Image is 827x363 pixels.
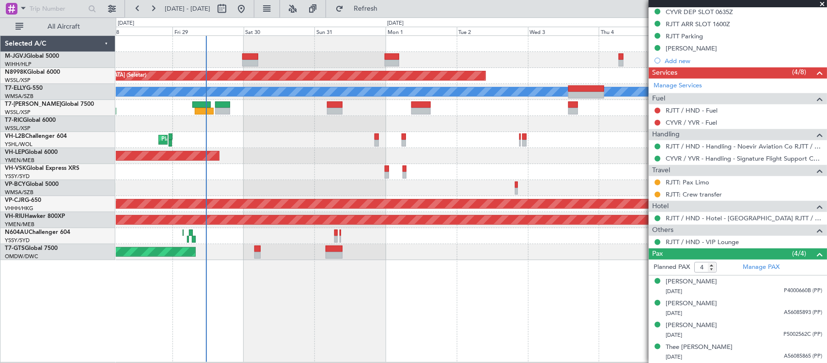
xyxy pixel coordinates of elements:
div: Mon 1 [386,27,457,35]
span: Fuel [652,93,665,104]
div: Thu 28 [101,27,172,35]
span: T7-GTS [5,246,25,251]
label: Planned PAX [654,263,690,272]
a: CYVR / YVR - Fuel [666,118,717,127]
a: Manage Services [654,81,702,91]
span: VH-VSK [5,165,26,171]
span: N604AU [5,230,29,235]
span: VH-L2B [5,133,25,139]
span: Hotel [652,201,669,212]
a: VH-L2BChallenger 604 [5,133,67,139]
span: [DATE] [666,353,682,361]
span: VP-BCY [5,181,26,187]
span: T7-[PERSON_NAME] [5,101,61,107]
div: CYVR DEP SLOT 0635Z [666,8,733,16]
span: Services [652,67,677,79]
span: N8998K [5,69,27,75]
a: RJTT / HND - VIP Lounge [666,238,739,246]
span: Others [652,225,673,236]
span: VH-RIU [5,214,25,219]
div: Tue 2 [457,27,528,35]
span: VH-LEP [5,149,25,155]
span: T7-RIC [5,117,23,123]
span: [DATE] [666,310,682,317]
span: [DATE] [666,331,682,339]
span: All Aircraft [25,23,102,30]
span: VP-CJR [5,198,25,203]
span: (4/4) [792,248,806,259]
div: [PERSON_NAME] [666,277,717,287]
div: Planned Maint [GEOGRAPHIC_DATA] ([GEOGRAPHIC_DATA]) [161,132,314,147]
a: WSSL/XSP [5,109,31,116]
div: Wed 3 [528,27,599,35]
div: Sat 30 [244,27,315,35]
button: All Aircraft [11,19,105,34]
span: [DATE] - [DATE] [165,4,210,13]
a: Manage PAX [743,263,780,272]
span: Pax [652,248,663,260]
a: CYVR / YVR - Handling - Signature Flight Support CYVR / YVR [666,154,822,163]
a: RJTT: Pax Limo [666,178,709,186]
div: RJTT ARR SLOT 1600Z [666,20,730,28]
a: VH-RIUHawker 800XP [5,214,65,219]
a: T7-[PERSON_NAME]Global 7500 [5,101,94,107]
div: [PERSON_NAME] [666,299,717,309]
span: Refresh [345,5,386,12]
button: Refresh [331,1,389,16]
span: [DATE] [666,288,682,295]
a: WMSA/SZB [5,93,33,100]
a: RJTT / HND - Fuel [666,106,718,115]
span: A56085865 (PP) [784,352,822,361]
span: A56085893 (PP) [784,309,822,317]
a: YMEN/MEB [5,221,34,228]
div: RJTT Parking [666,32,703,40]
div: [PERSON_NAME] [666,44,717,52]
a: RJTT / HND - Hotel - [GEOGRAPHIC_DATA] RJTT / HND [666,214,822,222]
a: VH-VSKGlobal Express XRS [5,165,79,171]
span: (4/8) [792,67,806,77]
a: T7-ELLYG-550 [5,85,43,91]
div: [DATE] [118,19,134,28]
input: Trip Number [30,1,85,16]
a: WSSL/XSP [5,77,31,84]
div: Thu 4 [599,27,670,35]
a: YSHL/WOL [5,141,32,148]
a: OMDW/DWC [5,253,38,260]
div: Add new [665,57,822,65]
div: Fri 29 [172,27,244,35]
a: T7-RICGlobal 6000 [5,117,56,123]
a: YSSY/SYD [5,237,30,244]
span: T7-ELLY [5,85,26,91]
a: RJTT: Crew transfer [666,190,722,198]
a: WSSL/XSP [5,125,31,132]
div: Thee [PERSON_NAME] [666,343,733,352]
a: RJTT / HND - Handling - Noevir Aviation Co RJTT / HND [666,142,822,150]
a: N8998KGlobal 6000 [5,69,60,75]
a: N604AUChallenger 604 [5,230,70,235]
span: Handling [652,129,680,140]
a: YSSY/SYD [5,173,30,180]
a: VH-LEPGlobal 6000 [5,149,58,155]
div: Sun 31 [314,27,386,35]
a: T7-GTSGlobal 7500 [5,246,58,251]
a: WIHH/HLP [5,61,31,68]
span: P5002562C (PP) [783,330,822,339]
a: VHHH/HKG [5,205,33,212]
span: Travel [652,165,670,176]
span: M-JGVJ [5,53,26,59]
div: [DATE] [387,19,404,28]
a: VP-CJRG-650 [5,198,41,203]
a: YMEN/MEB [5,157,34,164]
a: VP-BCYGlobal 5000 [5,181,59,187]
a: WMSA/SZB [5,189,33,196]
div: [PERSON_NAME] [666,321,717,330]
a: M-JGVJGlobal 5000 [5,53,59,59]
span: P4000660B (PP) [784,287,822,295]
